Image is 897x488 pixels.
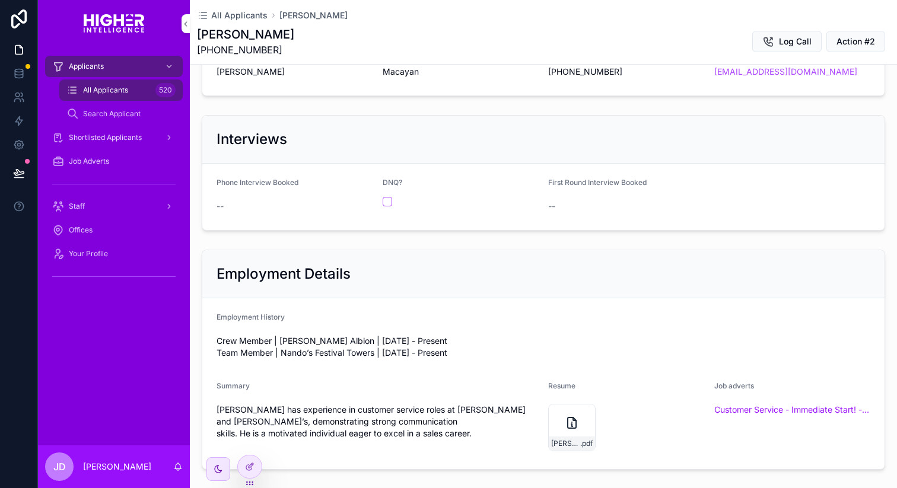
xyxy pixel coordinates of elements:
span: Log Call [779,36,812,47]
a: Staff [45,196,183,217]
span: [PHONE_NUMBER] [548,66,705,78]
a: All Applicants520 [59,79,183,101]
span: Phone Interview Booked [217,178,298,187]
span: [PERSON_NAME] [217,66,373,78]
span: Job Adverts [69,157,109,166]
button: Log Call [752,31,822,52]
a: Customer Service - Immediate Start! --- Hospo cus service volume --- [GEOGRAPHIC_DATA] [714,404,871,416]
span: Resume [548,381,575,390]
span: .pdf [580,439,593,448]
span: -- [217,200,224,212]
span: [PERSON_NAME]-Hospo-cus-service-volume-[GEOGRAPHIC_DATA] [551,439,580,448]
span: Crew Member | [PERSON_NAME] Albion | [DATE] - Present Team Member | Nando’s Festival Towers | [DA... [217,335,870,359]
button: Action #2 [826,31,885,52]
a: Offices [45,219,183,241]
span: [PERSON_NAME] has experience in customer service roles at [PERSON_NAME] and [PERSON_NAME]’s, demo... [217,404,539,439]
div: scrollable content [38,47,190,301]
span: All Applicants [83,85,128,95]
span: DNQ? [383,178,402,187]
span: Shortlisted Applicants [69,133,142,142]
span: Applicants [69,62,104,71]
h2: Interviews [217,130,287,149]
a: [PERSON_NAME] [279,9,348,21]
span: All Applicants [211,9,268,21]
a: Job Adverts [45,151,183,172]
p: [PERSON_NAME] [83,461,151,473]
span: Staff [69,202,85,211]
a: Shortlisted Applicants [45,127,183,148]
a: Applicants [45,56,183,77]
span: First Round Interview Booked [548,178,647,187]
span: Search Applicant [83,109,141,119]
img: App logo [84,14,144,33]
a: Search Applicant [59,103,183,125]
span: JD [53,460,66,474]
span: Employment History [217,312,285,321]
span: Your Profile [69,249,108,259]
a: [EMAIL_ADDRESS][DOMAIN_NAME] [714,66,857,78]
span: Offices [69,225,93,235]
a: Your Profile [45,243,183,264]
h2: Employment Details [217,264,351,283]
h1: [PERSON_NAME] [197,26,294,43]
span: Job adverts [714,381,754,390]
span: -- [548,200,555,212]
span: Summary [217,381,250,390]
a: All Applicants [197,9,268,21]
div: 520 [155,83,176,97]
span: Macayan [383,66,539,78]
span: Action #2 [836,36,875,47]
span: [PHONE_NUMBER] [197,43,294,57]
